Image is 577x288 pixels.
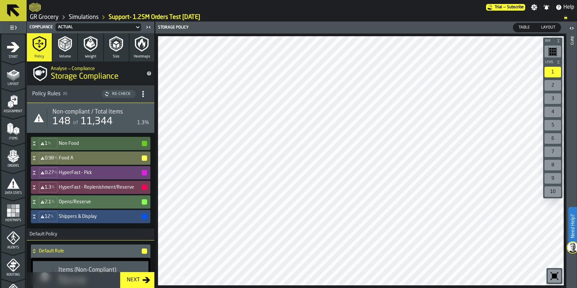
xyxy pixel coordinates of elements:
span: Layout [1,82,25,86]
div: 1.3% [137,119,149,127]
h3: title-section-[object Object] [27,85,154,103]
div: Title [52,108,149,116]
div: thumb [536,23,561,32]
div: button-toolbar-undefined [543,145,562,158]
span: Non-compliant / Total items [52,108,123,116]
li: menu Layout [1,61,25,88]
label: button-toggle-Help [553,3,577,11]
h4: Default Rule [39,248,141,254]
span: 11,344 [81,117,113,127]
div: 2 [544,80,561,91]
a: link-to-/wh/i/e451d98b-95f6-4604-91ff-c80219f9c36d [30,14,59,21]
h4: HyperFast - Replenishment/Reserve [59,185,141,190]
a: link-to-/wh/i/e451d98b-95f6-4604-91ff-c80219f9c36d/pricing/ [486,4,525,11]
a: link-to-/wh/i/e451d98b-95f6-4604-91ff-c80219f9c36d/simulations/250735e5-3a8e-4817-a5cb-313b26903e2e [109,14,200,21]
span: % [51,185,55,190]
button: button- [543,38,562,44]
span: Size [113,54,120,59]
div: 5 [544,120,561,131]
li: menu Routing [1,252,25,279]
span: Compliance [30,25,53,30]
label: button-toggle-Settings [528,4,540,11]
span: Storage Compliance [51,71,119,82]
span: Subscribe [507,5,524,10]
span: 1.3 [45,185,51,190]
span: Trial [495,5,502,10]
span: Bay [544,39,555,43]
span: % [54,156,57,160]
span: Heatmaps [1,219,25,222]
h4: HyperFast - Pick [59,170,141,175]
div: Opens/Reserve [31,195,148,209]
label: button-switch-multi-Table [513,23,536,32]
div: Info [569,35,574,286]
a: logo-header [29,1,41,13]
span: Data Stats [1,191,25,195]
div: button-toolbar-undefined [543,65,562,79]
label: button-toggle-Open [567,23,576,35]
label: button-toggle-Close me [144,23,153,31]
li: menu Assignment [1,89,25,115]
span: of [73,120,78,126]
div: button-toolbar-undefined [543,119,562,132]
li: menu Heatmaps [1,198,25,224]
span: Items [1,137,25,141]
div: Next [124,276,142,284]
span: Level [544,60,555,64]
span: Orders [1,164,25,168]
span: % [51,200,55,204]
div: Title [58,266,143,274]
div: button-toolbar-undefined [543,79,562,92]
div: button-toolbar-undefined [543,92,562,105]
div: 8 [544,160,561,170]
button: button- [142,199,147,205]
button: button- [142,141,147,146]
span: Policy [35,54,44,59]
label: button-toggle-Notifications [540,4,552,11]
div: Policy Rules [32,90,100,98]
button: button- [142,170,147,175]
nav: Breadcrumb [29,13,574,21]
div: Non Food [31,137,148,150]
span: Table [516,25,533,31]
div: 4 [544,107,561,117]
a: link-to-/wh/i/e451d98b-95f6-4604-91ff-c80219f9c36d [69,14,99,21]
h2: Sub Title [51,65,141,71]
div: HyperFast - Pick [31,166,148,179]
button: button-Re-Check [102,90,136,98]
a: logo-header [159,271,197,284]
div: thumb [513,23,535,32]
label: button-switch-multi-Layout [536,23,561,32]
div: title-Storage Compliance [27,61,154,85]
header: Info [566,22,577,288]
div: button-toolbar-undefined [543,172,562,185]
h3: title-section-Default Policy [27,229,154,240]
button: button- [142,185,147,190]
div: button-toolbar-undefined [543,44,562,59]
span: Heatmaps [134,54,150,59]
li: menu Start [1,34,25,61]
span: % [48,141,51,146]
div: button-toolbar-undefined [543,158,562,172]
span: 0.98 [45,155,54,161]
li: menu Data Stats [1,170,25,197]
div: 7 [544,146,561,157]
h4: Food A [59,155,141,161]
span: Agents [1,246,25,249]
svg: Reset zoom and position [549,271,560,281]
li: menu Orders [1,143,25,170]
div: Menu Subscription [486,4,525,11]
div: Shippers & Display [31,210,148,223]
div: 6 [544,133,561,144]
label: button-toggle-Toggle Full Menu [1,23,25,32]
div: Food A [31,151,148,165]
div: button-toolbar-undefined [546,268,562,284]
span: 12 [45,214,50,219]
span: 2.1 [45,199,51,205]
div: button-toolbar-undefined [543,105,562,119]
span: Start [1,55,25,59]
div: 10 [544,186,561,197]
span: % [50,214,54,219]
span: Weight [85,54,96,59]
button: button- [142,248,147,254]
